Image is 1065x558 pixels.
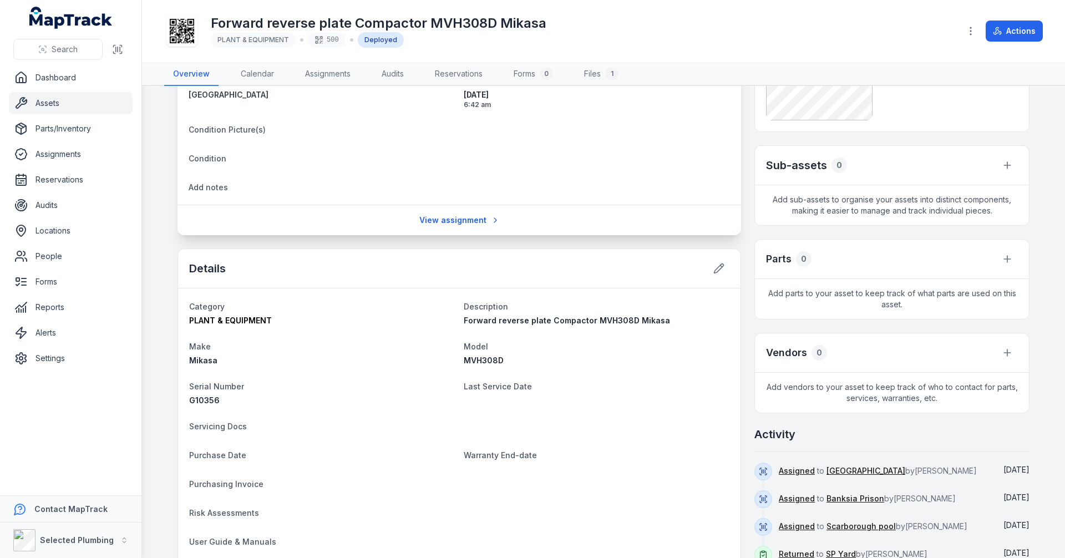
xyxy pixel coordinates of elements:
span: Mikasa [189,356,217,365]
button: Actions [986,21,1043,42]
time: 7/17/2025, 8:26:34 AM [1003,493,1029,502]
a: Calendar [232,63,283,86]
span: MVH308D [464,356,504,365]
a: Assets [9,92,133,114]
a: Assigned [779,465,815,476]
span: Purchase Date [189,450,246,460]
a: Assigned [779,493,815,504]
span: [GEOGRAPHIC_DATA] [189,90,268,99]
a: Assigned [779,521,815,532]
h1: Forward reverse plate Compactor MVH308D Mikasa [211,14,546,32]
span: Serial Number [189,382,244,391]
span: User Guide & Manuals [189,537,276,546]
span: Description [464,302,508,311]
a: Forms0 [505,63,562,86]
a: Locations [9,220,133,242]
div: 500 [308,32,346,48]
a: View assignment [412,210,507,231]
a: [GEOGRAPHIC_DATA] [189,89,455,100]
time: 7/1/2025, 8:21:16 AM [1003,520,1029,530]
span: to by [PERSON_NAME] [779,466,977,475]
h3: Vendors [766,345,807,361]
time: 9/18/2025, 6:42:33 AM [1003,465,1029,474]
h2: Details [189,261,226,276]
a: Overview [164,63,219,86]
a: Assignments [296,63,359,86]
span: 6:42 am [464,100,730,109]
a: Assignments [9,143,133,165]
span: Warranty End-date [464,450,537,460]
span: Add notes [189,182,228,192]
span: to by [PERSON_NAME] [779,521,967,531]
a: Alerts [9,322,133,344]
a: Settings [9,347,133,369]
a: Reservations [9,169,133,191]
div: 0 [796,251,812,267]
span: to by [PERSON_NAME] [779,494,956,503]
div: 0 [812,345,827,361]
a: Reservations [426,63,491,86]
a: Audits [9,194,133,216]
a: Audits [373,63,413,86]
span: PLANT & EQUIPMENT [189,316,272,325]
span: Condition Picture(s) [189,125,266,134]
strong: Selected Plumbing [40,535,114,545]
a: Dashboard [9,67,133,89]
time: 5/13/2025, 12:59:46 PM [1003,548,1029,557]
span: Add sub-assets to organise your assets into distinct components, making it easier to manage and t... [755,185,1029,225]
span: PLANT & EQUIPMENT [217,35,289,44]
div: 0 [831,158,847,173]
time: 9/18/2025, 6:42:33 AM [464,89,730,109]
span: Model [464,342,488,351]
h3: Parts [766,251,792,267]
a: Parts/Inventory [9,118,133,140]
a: Banksia Prison [826,493,884,504]
span: Forward reverse plate Compactor MVH308D Mikasa [464,316,670,325]
a: People [9,245,133,267]
span: [DATE] [464,89,730,100]
div: 0 [540,67,553,80]
div: Deployed [358,32,404,48]
span: Add parts to your asset to keep track of what parts are used on this asset. [755,279,1029,319]
a: Files1 [575,63,627,86]
a: Forms [9,271,133,293]
span: Category [189,302,225,311]
span: Last Service Date [464,382,532,391]
a: Scarborough pool [826,521,896,532]
span: Make [189,342,211,351]
span: Purchasing Invoice [189,479,263,489]
span: Servicing Docs [189,422,247,431]
span: [DATE] [1003,465,1029,474]
h2: Activity [754,427,795,442]
span: Condition [189,154,226,163]
a: [GEOGRAPHIC_DATA] [826,465,905,476]
span: Risk Assessments [189,508,259,518]
span: Add vendors to your asset to keep track of who to contact for parts, services, warranties, etc. [755,373,1029,413]
span: [DATE] [1003,493,1029,502]
span: G10356 [189,395,220,405]
strong: Contact MapTrack [34,504,108,514]
a: Reports [9,296,133,318]
span: [DATE] [1003,548,1029,557]
h2: Sub-assets [766,158,827,173]
button: Search [13,39,103,60]
div: 1 [605,67,618,80]
a: MapTrack [29,7,113,29]
span: [DATE] [1003,520,1029,530]
span: Search [52,44,78,55]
